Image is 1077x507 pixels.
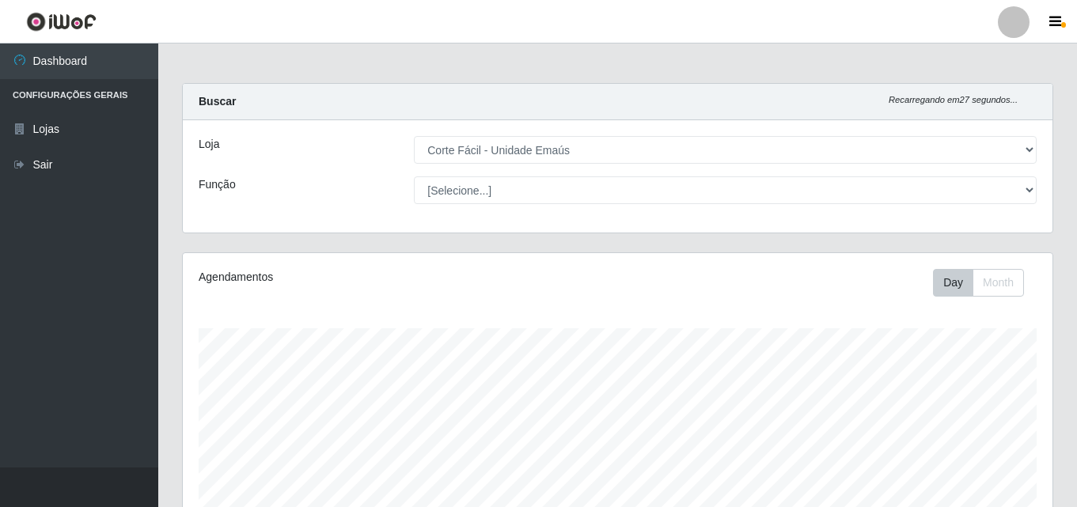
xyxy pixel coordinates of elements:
[199,136,219,153] label: Loja
[199,269,534,286] div: Agendamentos
[933,269,1037,297] div: Toolbar with button groups
[973,269,1024,297] button: Month
[889,95,1018,104] i: Recarregando em 27 segundos...
[26,12,97,32] img: CoreUI Logo
[933,269,1024,297] div: First group
[199,176,236,193] label: Função
[933,269,973,297] button: Day
[199,95,236,108] strong: Buscar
